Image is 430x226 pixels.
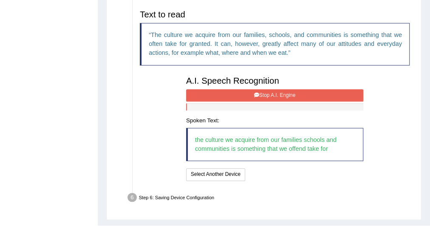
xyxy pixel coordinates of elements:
[186,168,245,181] button: Select Another Device
[149,31,402,56] q: The culture we acquire from our families, schools, and communities is something that we often tak...
[186,128,363,161] blockquote: the culture we acquire from our families schools and communities is something that we offend take...
[186,89,363,102] button: Stop A.I. Engine
[140,10,410,19] h3: Text to read
[186,76,363,85] h3: A.I. Speech Recognition
[186,118,363,124] h4: Spoken Text:
[124,191,418,206] div: Step 6: Saving Device Configuration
